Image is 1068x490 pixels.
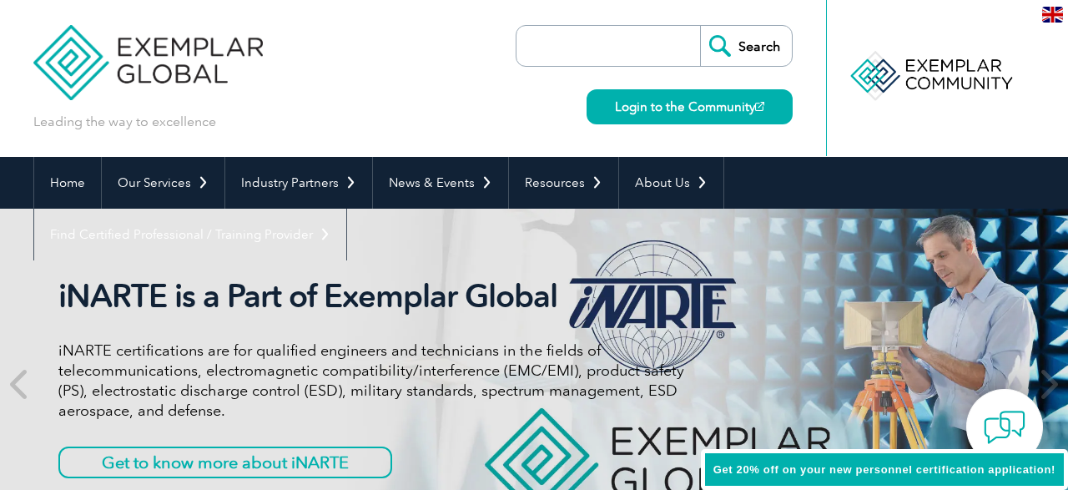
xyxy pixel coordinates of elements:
[509,157,618,209] a: Resources
[225,157,372,209] a: Industry Partners
[58,447,392,478] a: Get to know more about iNARTE
[1042,7,1063,23] img: en
[984,407,1025,448] img: contact-chat.png
[33,113,216,131] p: Leading the way to excellence
[373,157,508,209] a: News & Events
[58,341,684,421] p: iNARTE certifications are for qualified engineers and technicians in the fields of telecommunicat...
[58,277,684,316] h2: iNARTE is a Part of Exemplar Global
[34,157,101,209] a: Home
[700,26,792,66] input: Search
[713,463,1055,476] span: Get 20% off on your new personnel certification application!
[619,157,723,209] a: About Us
[34,209,346,260] a: Find Certified Professional / Training Provider
[102,157,224,209] a: Our Services
[755,102,764,111] img: open_square.png
[587,89,793,124] a: Login to the Community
